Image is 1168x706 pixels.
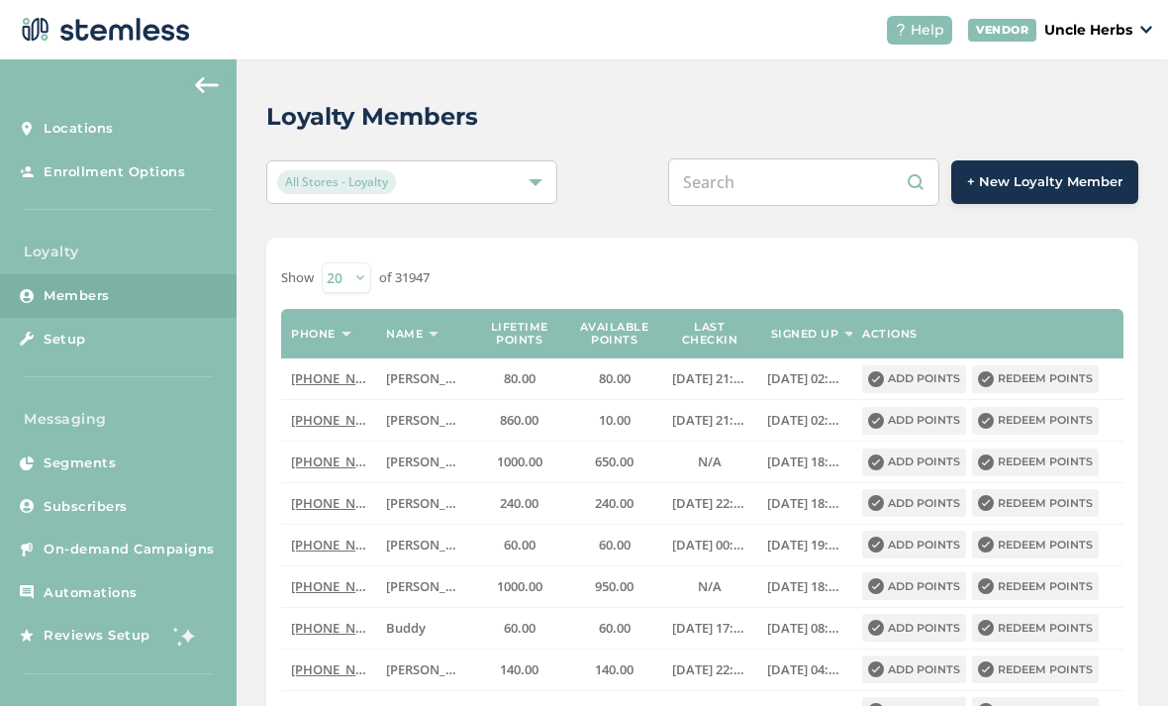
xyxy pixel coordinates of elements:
[341,332,351,337] img: icon-sort-1e1d7615.svg
[577,495,652,512] label: 240.00
[165,616,205,656] img: glitter-stars-b7820f95.gif
[911,20,944,41] span: Help
[44,454,116,473] span: Segments
[500,411,538,429] span: 860.00
[481,578,556,595] label: 1000.00
[767,661,842,678] label: 2024-04-08 04:01:12
[386,453,538,470] span: [PERSON_NAME] ↔️ Shen
[698,577,722,595] span: N/A
[672,369,765,387] span: [DATE] 21:38:49
[386,494,487,512] span: [PERSON_NAME]
[500,660,538,678] span: 140.00
[386,369,498,387] span: [PERSON_NAME] d
[291,660,405,678] span: [PHONE_NUMBER]
[599,536,631,554] span: 60.00
[672,321,747,347] label: Last checkin
[429,332,438,337] img: icon-sort-1e1d7615.svg
[672,495,747,512] label: 2023-07-23 22:03:55
[291,578,366,595] label: (503) 332-4545
[481,412,556,429] label: 860.00
[1069,611,1168,706] div: Chat Widget
[672,578,747,595] label: N/A
[672,411,765,429] span: [DATE] 21:35:13
[291,453,405,470] span: [PHONE_NUMBER]
[481,321,556,347] label: Lifetime points
[577,537,652,554] label: 60.00
[767,620,842,637] label: 2024-04-08 08:07:08
[972,614,1099,642] button: Redeem points
[595,577,633,595] span: 950.00
[862,449,966,476] button: Add points
[672,494,765,512] span: [DATE] 22:03:55
[291,369,405,387] span: [PHONE_NUMBER]
[481,620,556,637] label: 60.00
[577,661,652,678] label: 140.00
[481,370,556,387] label: 80.00
[767,495,842,512] label: 2024-04-04 18:08:11
[595,494,633,512] span: 240.00
[386,577,487,595] span: [PERSON_NAME]
[577,370,652,387] label: 80.00
[291,454,366,470] label: (503) 804-9208
[386,619,426,637] span: Buddy
[577,578,652,595] label: 950.00
[291,328,336,341] label: Phone
[599,369,631,387] span: 80.00
[599,411,631,429] span: 10.00
[599,619,631,637] span: 60.00
[277,170,396,194] span: All Stores - Loyalty
[497,453,542,470] span: 1000.00
[44,286,110,306] span: Members
[504,619,535,637] span: 60.00
[767,411,860,429] span: [DATE] 02:50:02
[44,540,215,559] span: On-demand Campaigns
[481,537,556,554] label: 60.00
[767,619,860,637] span: [DATE] 08:07:08
[291,619,405,637] span: [PHONE_NUMBER]
[44,497,128,517] span: Subscribers
[767,454,842,470] label: 2024-04-04 18:08:04
[386,661,461,678] label: Jerry
[862,407,966,435] button: Add points
[972,449,1099,476] button: Redeem points
[862,614,966,642] button: Add points
[862,656,966,683] button: Add points
[481,495,556,512] label: 240.00
[500,494,538,512] span: 240.00
[291,577,405,595] span: [PHONE_NUMBER]
[291,537,366,554] label: (847) 814-8468
[195,77,219,93] img: icon-arrow-back-accent-c549486e.svg
[767,578,842,595] label: 2024-04-04 18:08:12
[972,365,1099,393] button: Redeem points
[504,369,535,387] span: 80.00
[967,172,1122,192] span: + New Loyalty Member
[972,572,1099,600] button: Redeem points
[698,453,722,470] span: N/A
[862,489,966,517] button: Add points
[16,10,190,50] img: logo-dark-0685b13c.svg
[44,583,138,603] span: Automations
[386,370,461,387] label: Arnold d
[291,620,366,637] label: (907) 978-4145
[767,453,860,470] span: [DATE] 18:08:04
[668,158,939,206] input: Search
[895,24,907,36] img: icon-help-white-03924b79.svg
[862,572,966,600] button: Add points
[481,454,556,470] label: 1000.00
[291,370,366,387] label: (602) 758-1100
[386,328,423,341] label: Name
[672,537,747,554] label: 2024-07-30 00:37:10
[577,321,652,347] label: Available points
[672,620,747,637] label: 2024-07-03 17:01:20
[291,661,366,678] label: (907) 310-5352
[972,656,1099,683] button: Redeem points
[577,620,652,637] label: 60.00
[386,536,487,554] span: [PERSON_NAME]
[577,412,652,429] label: 10.00
[386,411,487,429] span: [PERSON_NAME]
[767,660,860,678] span: [DATE] 04:01:12
[386,412,461,429] label: Margaret
[771,328,839,341] label: Signed up
[862,365,966,393] button: Add points
[972,489,1099,517] button: Redeem points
